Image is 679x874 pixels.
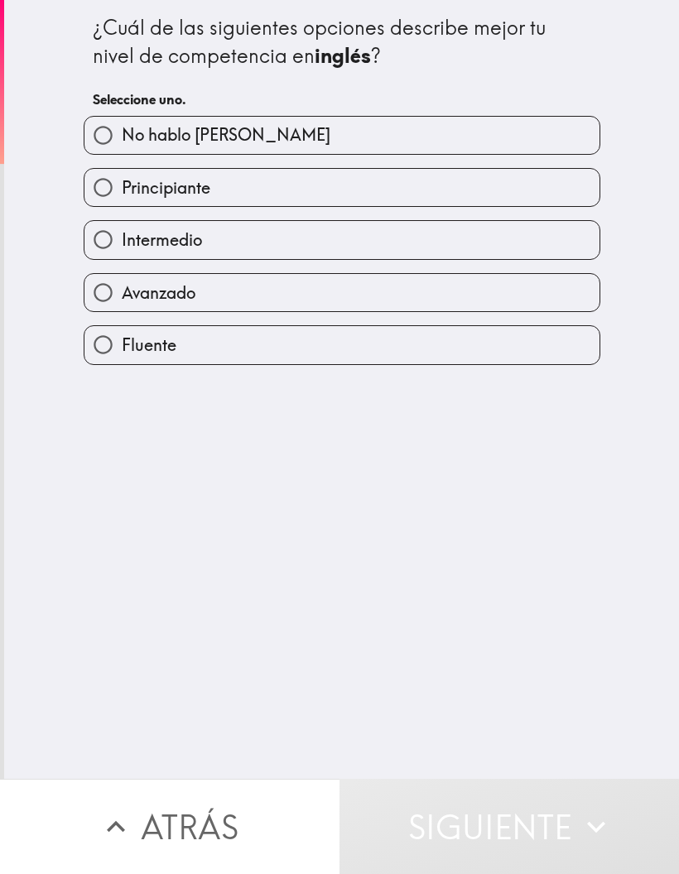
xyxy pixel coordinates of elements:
b: inglés [315,43,371,68]
div: ¿Cuál de las siguientes opciones describe mejor tu nivel de competencia en ? [93,14,591,70]
span: Principiante [122,176,210,199]
button: Intermedio [84,221,600,258]
button: Siguiente [339,779,679,874]
span: Intermedio [122,228,202,252]
button: Principiante [84,169,600,206]
span: Fluente [122,334,176,357]
h6: Seleccione uno. [93,90,591,108]
button: No hablo [PERSON_NAME] [84,117,600,154]
span: Avanzado [122,281,195,305]
span: No hablo [PERSON_NAME] [122,123,330,146]
button: Fluente [84,326,600,363]
button: Avanzado [84,274,600,311]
